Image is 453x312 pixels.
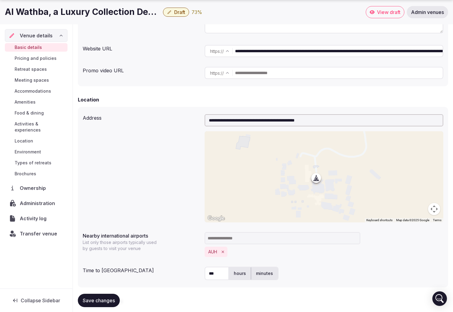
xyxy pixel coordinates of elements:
h2: Location [78,96,99,103]
span: View draft [377,9,400,15]
span: Basic details [15,44,42,50]
a: Food & dining [5,109,67,117]
a: Basic details [5,43,67,52]
a: Brochures [5,170,67,178]
div: Promo video URL [83,64,200,74]
div: Open Intercom Messenger [432,291,447,306]
a: Ownership [5,182,67,194]
span: Brochures [15,171,36,177]
span: Venue details [20,32,53,39]
a: Accommodations [5,87,67,95]
span: Amenities [15,99,36,105]
label: Nearby international airports [83,233,200,238]
a: View draft [366,6,404,18]
div: Website URL [83,43,200,52]
button: Remove AUH [220,249,226,255]
a: Activities & experiences [5,120,67,134]
p: List only those airports typically used by guests to visit your venue [83,239,161,252]
label: minutes [251,266,278,281]
span: Meeting spaces [15,77,49,83]
h1: Al Wathba, a Luxury Collection Desert Resort & Spa [5,6,161,18]
button: Keyboard shortcuts [366,218,392,222]
a: Amenities [5,98,67,106]
span: Pricing and policies [15,55,57,61]
button: Collapse Sidebar [5,294,67,307]
span: Transfer venue [20,230,57,237]
a: Administration [5,197,67,210]
a: Activity log [5,212,67,225]
button: Transfer venue [5,227,67,240]
span: Environment [15,149,41,155]
span: Activity log [20,215,49,222]
span: Admin venues [411,9,444,15]
span: Map data ©2025 Google [396,218,429,222]
a: Pricing and policies [5,54,67,63]
span: Collapse Sidebar [21,297,60,303]
button: 73% [192,9,202,16]
div: Time to [GEOGRAPHIC_DATA] [83,264,200,274]
a: Environment [5,148,67,156]
button: AUH [208,249,217,255]
a: Terms (opens in new tab) [433,218,441,222]
button: Map camera controls [428,203,440,215]
span: Draft [174,9,185,15]
div: Address [83,112,200,122]
div: 73 % [192,9,202,16]
button: Draft [163,8,189,17]
label: hours [229,266,251,281]
span: Types of retreats [15,160,51,166]
span: Administration [20,200,57,207]
a: Open this area in Google Maps (opens a new window) [206,214,226,222]
button: Save changes [78,294,120,307]
span: Save changes [83,297,115,303]
span: Ownership [20,184,48,192]
span: Location [15,138,33,144]
span: Retreat spaces [15,66,47,72]
a: Location [5,137,67,145]
span: Accommodations [15,88,51,94]
span: Food & dining [15,110,44,116]
a: Admin venues [407,6,448,18]
a: Meeting spaces [5,76,67,84]
a: Types of retreats [5,159,67,167]
span: Activities & experiences [15,121,65,133]
img: Google [206,214,226,222]
a: Retreat spaces [5,65,67,74]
